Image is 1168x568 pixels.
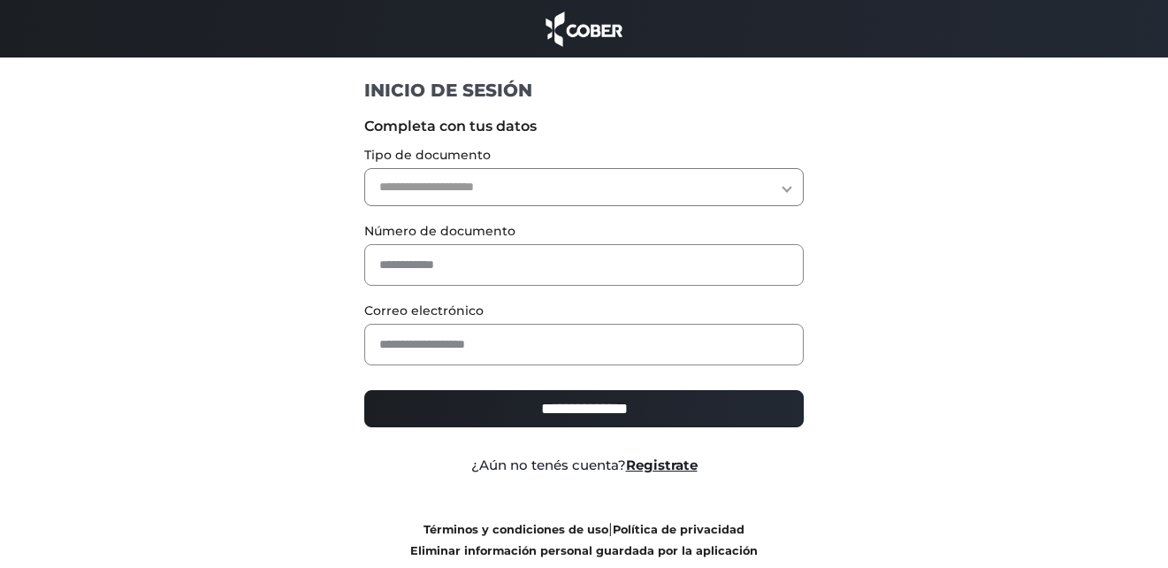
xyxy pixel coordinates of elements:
[364,146,804,165] label: Tipo de documento
[410,544,758,557] a: Eliminar información personal guardada por la aplicación
[424,523,608,536] a: Términos y condiciones de uso
[364,116,804,137] label: Completa con tus datos
[351,456,817,476] div: ¿Aún no tenés cuenta?
[351,518,817,561] div: |
[364,79,804,102] h1: INICIO DE SESIÓN
[613,523,744,536] a: Política de privacidad
[626,457,698,473] a: Registrate
[364,222,804,241] label: Número de documento
[364,302,804,320] label: Correo electrónico
[541,9,628,49] img: cober_marca.png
